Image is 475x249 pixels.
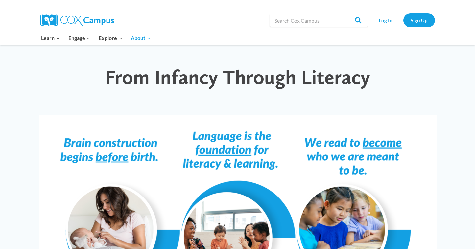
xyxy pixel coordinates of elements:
button: Child menu of Learn [37,31,64,45]
input: Search Cox Campus [270,14,368,27]
nav: Secondary Navigation [371,13,435,27]
span: From Infancy Through Literacy [105,65,370,89]
a: Sign Up [403,13,435,27]
img: Cox Campus [40,14,114,26]
button: Child menu of Explore [95,31,127,45]
button: Child menu of About [127,31,155,45]
nav: Primary Navigation [37,31,155,45]
a: Log In [371,13,400,27]
button: Child menu of Engage [64,31,95,45]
